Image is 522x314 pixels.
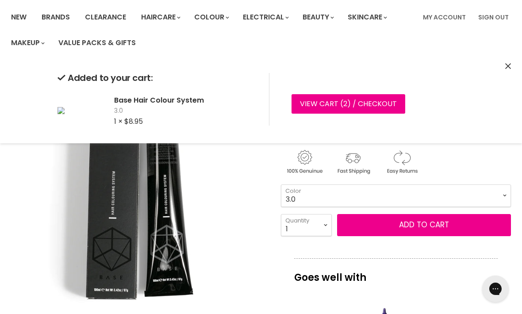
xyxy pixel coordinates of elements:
[296,8,339,27] a: Beauty
[281,214,332,236] select: Quantity
[341,8,392,27] a: Skincare
[188,8,234,27] a: Colour
[292,94,405,114] a: View cart (2) / Checkout
[58,73,255,83] h2: Added to your cart:
[343,99,347,109] span: 2
[4,8,33,27] a: New
[418,8,471,27] a: My Account
[4,34,50,52] a: Makeup
[52,34,142,52] a: Value Packs & Gifts
[337,214,511,236] button: Add to cart
[505,62,511,71] button: Close
[281,149,328,176] img: genuine.gif
[294,258,498,287] p: Goes well with
[114,107,255,115] span: 3.0
[478,272,513,305] iframe: Gorgias live chat messenger
[78,8,133,27] a: Clearance
[114,116,123,126] span: 1 ×
[4,4,418,56] ul: Main menu
[473,8,514,27] a: Sign Out
[134,8,186,27] a: Haircare
[330,149,376,176] img: shipping.gif
[58,107,65,114] img: Base Hair Colour System
[236,8,294,27] a: Electrical
[378,149,425,176] img: returns.gif
[35,8,77,27] a: Brands
[114,96,255,105] h2: Base Hair Colour System
[124,116,143,126] span: $8.95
